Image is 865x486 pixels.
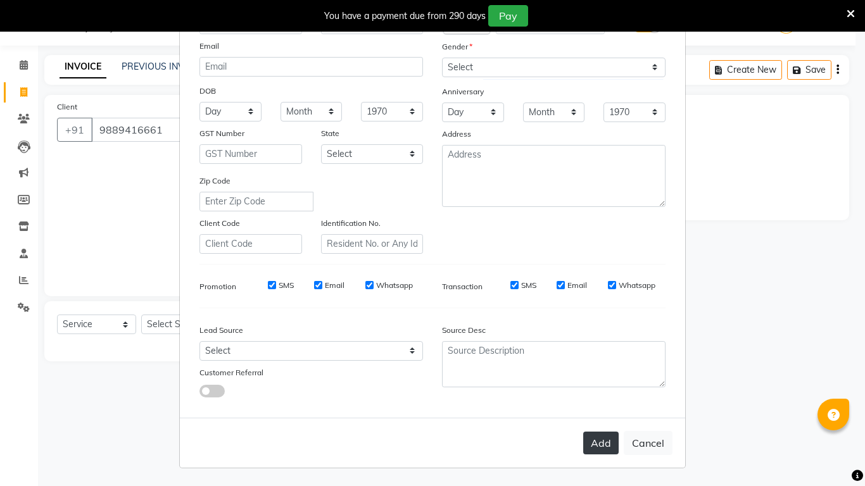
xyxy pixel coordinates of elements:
[199,40,219,52] label: Email
[567,280,587,291] label: Email
[199,192,313,211] input: Enter Zip Code
[279,280,294,291] label: SMS
[199,57,423,77] input: Email
[376,280,413,291] label: Whatsapp
[199,325,243,336] label: Lead Source
[521,280,536,291] label: SMS
[199,234,302,254] input: Client Code
[199,128,244,139] label: GST Number
[321,234,424,254] input: Resident No. or Any Id
[488,5,528,27] button: Pay
[583,432,619,454] button: Add
[442,128,471,140] label: Address
[321,218,381,229] label: Identification No.
[442,41,472,53] label: Gender
[199,144,302,164] input: GST Number
[619,280,655,291] label: Whatsapp
[442,281,483,292] label: Transaction
[325,280,344,291] label: Email
[321,128,339,139] label: State
[199,218,240,229] label: Client Code
[324,9,486,23] div: You have a payment due from 290 days
[442,325,486,336] label: Source Desc
[199,281,236,292] label: Promotion
[199,367,263,378] label: Customer Referral
[624,431,672,455] button: Cancel
[442,86,484,97] label: Anniversary
[199,175,230,187] label: Zip Code
[199,85,216,97] label: DOB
